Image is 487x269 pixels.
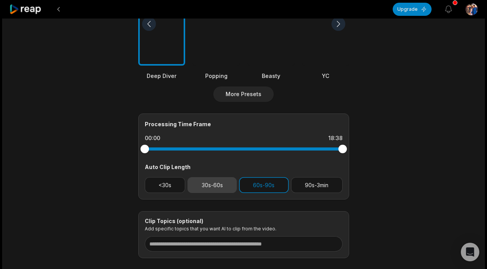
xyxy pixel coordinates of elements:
[291,177,343,193] button: 90s-3min
[239,177,289,193] button: 60s-90s
[145,134,160,142] div: 00:00
[213,86,274,102] button: More Presets
[138,72,185,80] div: Deep Diver
[302,72,349,80] div: YC
[393,3,432,16] button: Upgrade
[145,218,343,225] div: Clip Topics (optional)
[145,120,343,128] div: Processing Time Frame
[187,177,237,193] button: 30s-60s
[145,226,343,232] p: Add specific topics that you want AI to clip from the video.
[328,134,343,142] div: 18:38
[145,163,343,171] div: Auto Clip Length
[248,72,295,80] div: Beasty
[461,243,479,261] div: Open Intercom Messenger
[193,72,240,80] div: Popping
[145,177,186,193] button: <30s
